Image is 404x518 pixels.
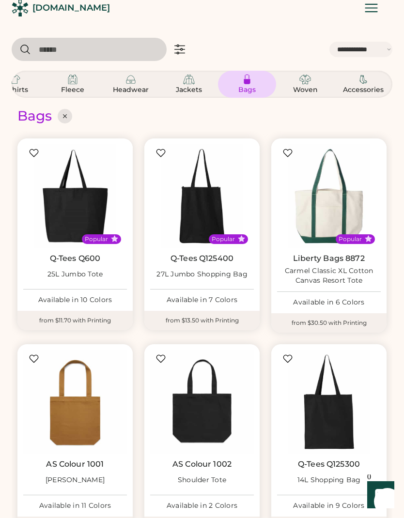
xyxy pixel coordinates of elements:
div: Accessories [342,85,385,95]
div: Available in 9 Colors [277,501,381,511]
img: Headwear Icon [125,74,137,85]
button: Popular Style [111,235,118,243]
a: Q-Tees Q600 [50,254,101,263]
iframe: Front Chat [358,474,400,516]
div: Woven [283,85,327,95]
img: Jackets Icon [183,74,195,85]
img: Bags Icon [241,74,253,85]
a: AS Colour 1001 [46,459,104,469]
img: T-Shirts Icon [9,74,20,85]
img: AS Colour 1001 Carrie Tote [23,350,127,454]
div: Bags [17,107,52,125]
img: AS Colour 1002 Shoulder Tote [150,350,254,454]
a: Q-Tees Q125400 [171,254,233,263]
div: from $30.50 with Printing [271,313,387,333]
div: Carmel Classic XL Cotton Canvas Resort Tote [277,266,381,286]
div: Available in 7 Colors [150,295,254,305]
img: Woven Icon [299,74,311,85]
a: Q-Tees Q125300 [298,459,360,469]
div: [PERSON_NAME] [46,475,105,485]
div: Fleece [51,85,94,95]
div: Shoulder Tote [178,475,226,485]
button: Popular Style [365,235,372,243]
div: Available in 6 Colors [277,298,381,307]
div: 27L Jumbo Shopping Bag [156,270,248,279]
div: Bags [225,85,269,95]
div: 25L Jumbo Tote [47,270,103,279]
img: Q-Tees Q125300 14L Shopping Bag [277,350,381,454]
div: Popular [212,235,235,243]
img: Accessories Icon [357,74,369,85]
div: 14L Shopping Bag [297,475,361,485]
div: Available in 2 Colors [150,501,254,511]
button: Popular Style [238,235,245,243]
div: [DOMAIN_NAME] [32,2,110,14]
div: from $11.70 with Printing [17,311,133,330]
a: Liberty Bags 8872 [293,254,365,263]
div: Available in 10 Colors [23,295,127,305]
div: Headwear [109,85,153,95]
div: Popular [85,235,108,243]
img: Fleece Icon [67,74,78,85]
div: from $13.50 with Printing [144,311,260,330]
a: AS Colour 1002 [172,459,232,469]
div: Popular [339,235,362,243]
div: Available in 11 Colors [23,501,127,511]
div: Jackets [167,85,211,95]
img: Q-Tees Q600 25L Jumbo Tote [23,144,127,248]
img: Liberty Bags 8872 Carmel Classic XL Cotton Canvas Resort Tote [277,144,381,248]
img: Q-Tees Q125400 27L Jumbo Shopping Bag [150,144,254,248]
